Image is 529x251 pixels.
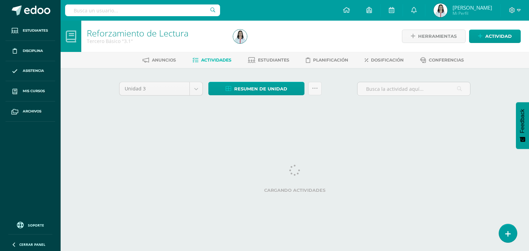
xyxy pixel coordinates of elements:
span: Estudiantes [23,28,48,33]
a: Mis cursos [6,81,55,101]
a: Asistencia [6,61,55,81]
a: Conferencias [420,55,464,66]
a: Planificación [306,55,348,66]
a: Archivos [6,101,55,122]
span: Estudiantes [258,57,289,63]
span: Actividades [201,57,231,63]
span: Asistencia [23,68,44,74]
label: Cargando actividades [119,188,470,193]
h1: Reforzamiento de Lectura [87,28,225,38]
a: Unidad 3 [120,82,203,95]
span: Archivos [23,109,41,114]
span: Mis cursos [23,88,45,94]
a: Estudiantes [6,21,55,41]
a: Actividad [469,30,521,43]
a: Estudiantes [248,55,289,66]
span: Herramientas [418,30,457,43]
span: Mi Perfil [453,10,492,16]
a: Reforzamiento de Lectura [87,27,188,39]
a: Anuncios [143,55,176,66]
span: Cerrar panel [19,242,45,247]
span: Soporte [28,223,44,228]
img: dc1ec937832883e215a6bf5b4552f556.png [434,3,447,17]
input: Busca la actividad aquí... [357,82,470,96]
button: Feedback - Mostrar encuesta [516,102,529,149]
span: Conferencias [429,57,464,63]
a: Resumen de unidad [208,82,304,95]
a: Disciplina [6,41,55,61]
input: Busca un usuario... [65,4,220,16]
span: Dosificación [371,57,404,63]
span: Resumen de unidad [234,83,287,95]
span: [PERSON_NAME] [453,4,492,11]
img: dc1ec937832883e215a6bf5b4552f556.png [233,30,247,43]
span: Unidad 3 [125,82,184,95]
span: Anuncios [152,57,176,63]
span: Disciplina [23,48,43,54]
span: Actividad [485,30,512,43]
a: Herramientas [402,30,466,43]
span: Feedback [519,109,526,133]
div: Tercero Básico '3.1' [87,38,225,44]
span: Planificación [313,57,348,63]
a: Dosificación [365,55,404,66]
a: Soporte [8,220,52,229]
a: Actividades [193,55,231,66]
